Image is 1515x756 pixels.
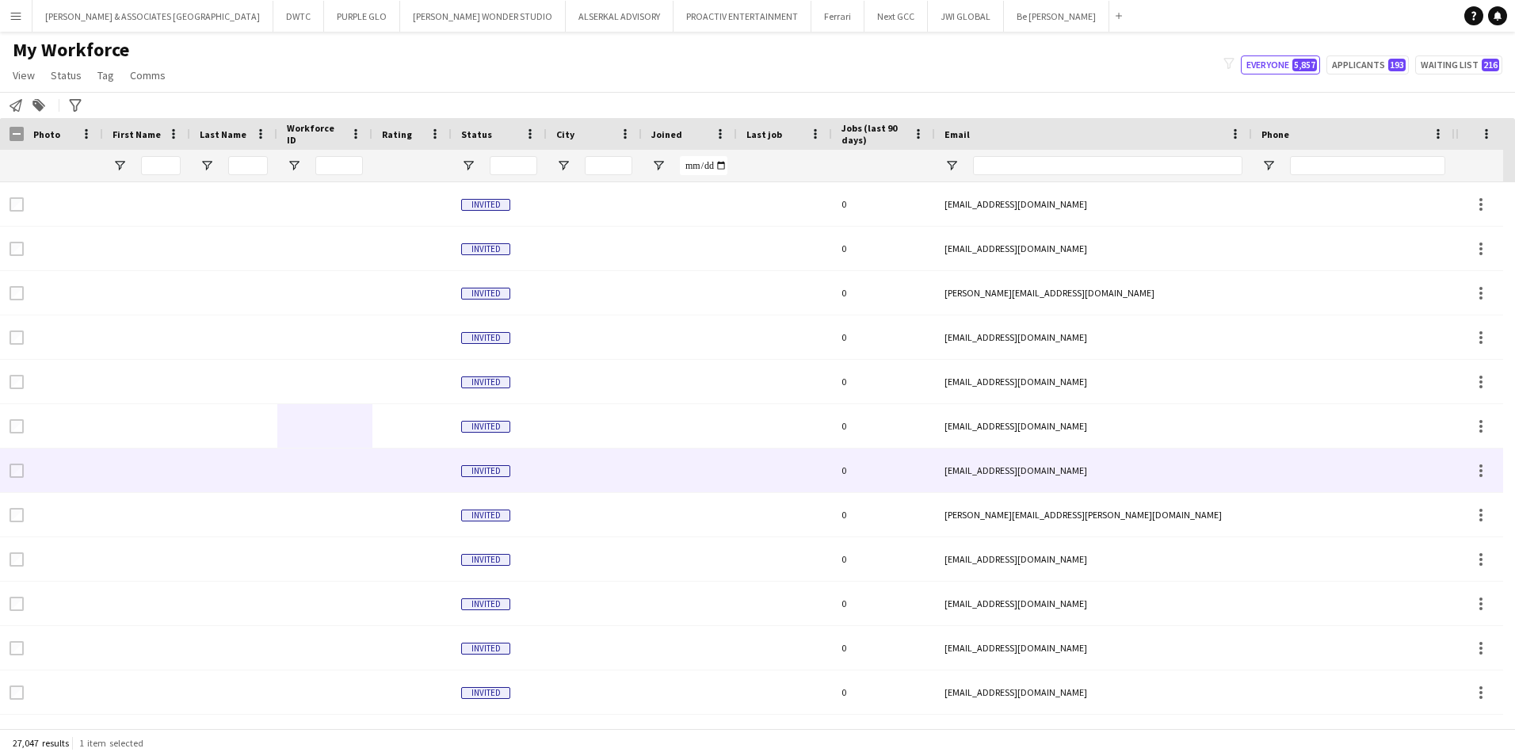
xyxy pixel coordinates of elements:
span: Invited [461,332,510,344]
button: Open Filter Menu [200,158,214,173]
div: 0 [832,670,935,714]
input: Row Selection is disabled for this row (unchecked) [10,330,24,345]
a: Comms [124,65,172,86]
button: JWI GLOBAL [928,1,1004,32]
a: Tag [91,65,120,86]
button: PROACTIV ENTERTAINMENT [674,1,811,32]
input: Joined Filter Input [680,156,727,175]
div: 0 [832,315,935,359]
span: Photo [33,128,60,140]
input: Row Selection is disabled for this row (unchecked) [10,242,24,256]
div: [EMAIL_ADDRESS][DOMAIN_NAME] [935,626,1252,670]
div: 0 [832,582,935,625]
span: 193 [1388,59,1406,71]
button: Waiting list216 [1415,55,1502,74]
app-action-btn: Notify workforce [6,96,25,115]
div: [EMAIL_ADDRESS][DOMAIN_NAME] [935,582,1252,625]
span: Status [51,68,82,82]
input: Workforce ID Filter Input [315,156,363,175]
button: Open Filter Menu [1261,158,1276,173]
span: 1 item selected [79,737,143,749]
div: [EMAIL_ADDRESS][DOMAIN_NAME] [935,315,1252,359]
button: Open Filter Menu [556,158,571,173]
button: Next GCC [864,1,928,32]
input: Last Name Filter Input [228,156,268,175]
div: 0 [832,271,935,315]
span: My Workforce [13,38,129,62]
a: View [6,65,41,86]
div: [PERSON_NAME][EMAIL_ADDRESS][PERSON_NAME][DOMAIN_NAME] [935,493,1252,536]
span: Joined [651,128,682,140]
span: City [556,128,574,140]
button: DWTC [273,1,324,32]
span: Jobs (last 90 days) [841,122,906,146]
input: Status Filter Input [490,156,537,175]
span: Last Name [200,128,246,140]
div: 0 [832,360,935,403]
span: Status [461,128,492,140]
span: Invited [461,465,510,477]
button: Open Filter Menu [287,158,301,173]
input: Row Selection is disabled for this row (unchecked) [10,641,24,655]
div: [EMAIL_ADDRESS][DOMAIN_NAME] [935,360,1252,403]
span: Tag [97,68,114,82]
span: Invited [461,376,510,388]
div: 0 [832,493,935,536]
div: 0 [832,537,935,581]
div: [EMAIL_ADDRESS][DOMAIN_NAME] [935,670,1252,714]
span: 5,857 [1292,59,1317,71]
div: [EMAIL_ADDRESS][DOMAIN_NAME] [935,182,1252,226]
input: Email Filter Input [973,156,1242,175]
input: Row Selection is disabled for this row (unchecked) [10,419,24,433]
div: 0 [832,404,935,448]
app-action-btn: Advanced filters [66,96,85,115]
input: Row Selection is disabled for this row (unchecked) [10,464,24,478]
button: Be [PERSON_NAME] [1004,1,1109,32]
span: Email [944,128,970,140]
input: Row Selection is disabled for this row (unchecked) [10,552,24,567]
div: 0 [832,227,935,270]
span: Workforce ID [287,122,344,146]
div: 0 [832,626,935,670]
button: Applicants193 [1326,55,1409,74]
button: [PERSON_NAME] WONDER STUDIO [400,1,566,32]
span: Invited [461,243,510,255]
span: Invited [461,554,510,566]
button: PURPLE GLO [324,1,400,32]
span: View [13,68,35,82]
span: Invited [461,421,510,433]
button: Open Filter Menu [461,158,475,173]
input: Row Selection is disabled for this row (unchecked) [10,508,24,522]
span: First Name [113,128,161,140]
input: Phone Filter Input [1290,156,1445,175]
app-action-btn: Add to tag [29,96,48,115]
button: Open Filter Menu [944,158,959,173]
div: [EMAIL_ADDRESS][DOMAIN_NAME] [935,537,1252,581]
button: Open Filter Menu [113,158,127,173]
span: Invited [461,199,510,211]
input: Row Selection is disabled for this row (unchecked) [10,685,24,700]
div: [EMAIL_ADDRESS][DOMAIN_NAME] [935,404,1252,448]
span: Rating [382,128,412,140]
button: Open Filter Menu [651,158,666,173]
span: Invited [461,288,510,300]
div: [PERSON_NAME][EMAIL_ADDRESS][DOMAIN_NAME] [935,271,1252,315]
button: ALSERKAL ADVISORY [566,1,674,32]
button: Everyone5,857 [1241,55,1320,74]
button: [PERSON_NAME] & ASSOCIATES [GEOGRAPHIC_DATA] [32,1,273,32]
input: First Name Filter Input [141,156,181,175]
input: City Filter Input [585,156,632,175]
div: [EMAIL_ADDRESS][DOMAIN_NAME] [935,449,1252,492]
input: Row Selection is disabled for this row (unchecked) [10,197,24,212]
input: Row Selection is disabled for this row (unchecked) [10,286,24,300]
span: Invited [461,687,510,699]
input: Row Selection is disabled for this row (unchecked) [10,375,24,389]
span: Invited [461,598,510,610]
span: Comms [130,68,166,82]
div: 0 [832,182,935,226]
input: Row Selection is disabled for this row (unchecked) [10,597,24,611]
button: Ferrari [811,1,864,32]
a: Status [44,65,88,86]
span: Last job [746,128,782,140]
span: Invited [461,643,510,655]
